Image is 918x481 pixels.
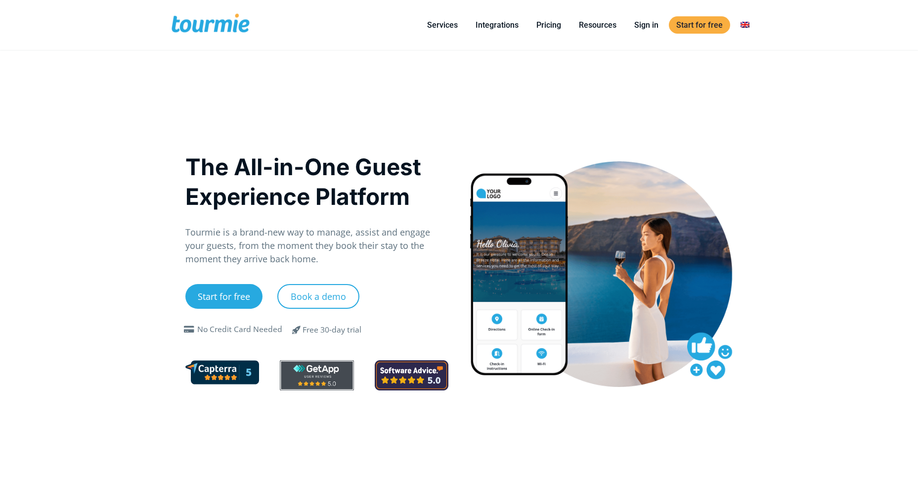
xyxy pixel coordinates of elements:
a: Book a demo [277,284,359,309]
a: Resources [571,19,624,31]
a: Pricing [529,19,568,31]
span:  [285,324,308,336]
a: Start for free [185,284,262,309]
span:  [181,326,197,334]
a: Integrations [468,19,526,31]
div: No Credit Card Needed [197,324,282,336]
a: Start for free [669,16,730,34]
div: Free 30-day trial [303,324,361,336]
a: Services [420,19,465,31]
p: Tourmie is a brand-new way to manage, assist and engage your guests, from the moment they book th... [185,226,449,266]
a: Sign in [627,19,666,31]
h1: The All-in-One Guest Experience Platform [185,152,449,211]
